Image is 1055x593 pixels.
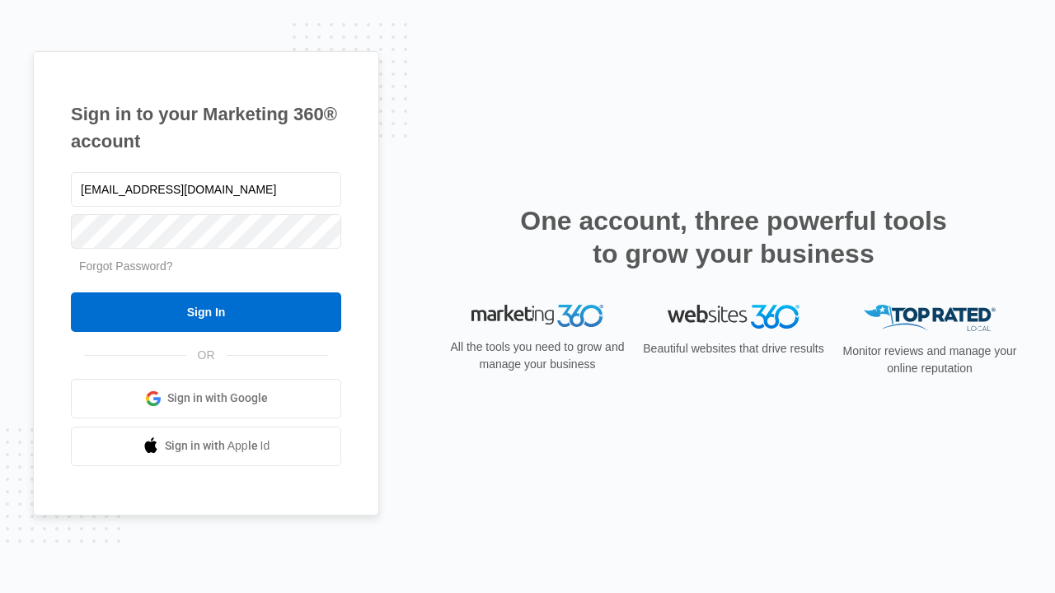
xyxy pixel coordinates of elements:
[71,379,341,418] a: Sign in with Google
[515,204,952,270] h2: One account, three powerful tools to grow your business
[864,305,996,332] img: Top Rated Local
[471,305,603,328] img: Marketing 360
[167,390,268,407] span: Sign in with Google
[71,292,341,332] input: Sign In
[71,427,341,466] a: Sign in with Apple Id
[186,347,227,364] span: OR
[445,339,630,373] p: All the tools you need to grow and manage your business
[71,100,341,155] h1: Sign in to your Marketing 360® account
[668,305,799,329] img: Websites 360
[837,343,1022,377] p: Monitor reviews and manage your online reputation
[79,259,173,273] a: Forgot Password?
[71,172,341,207] input: Email
[165,437,270,455] span: Sign in with Apple Id
[641,340,826,357] p: Beautiful websites that drive results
